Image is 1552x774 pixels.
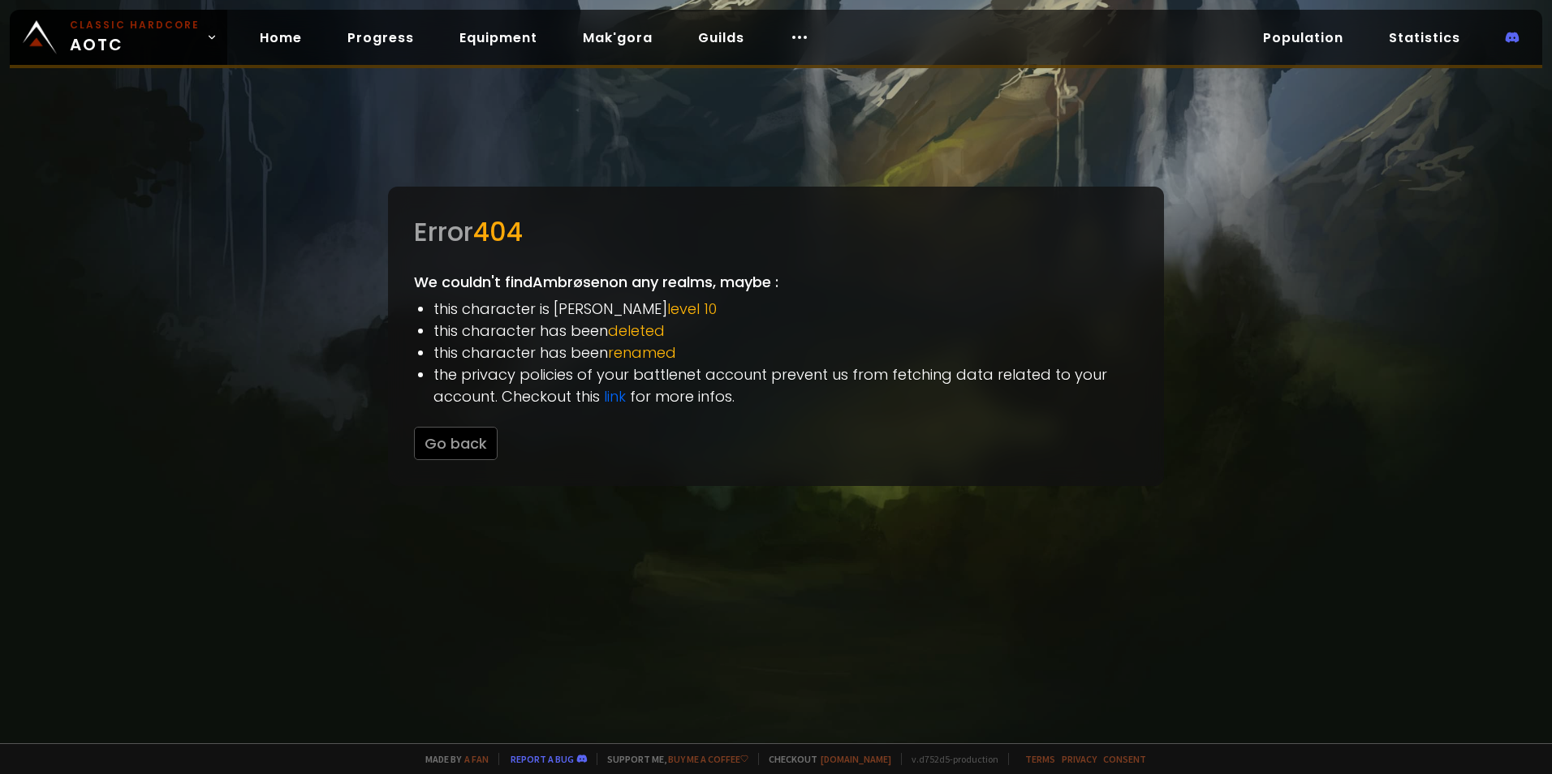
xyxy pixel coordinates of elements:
[901,753,998,765] span: v. d752d5 - production
[70,18,200,57] span: AOTC
[414,427,498,460] button: Go back
[604,386,626,406] a: link
[388,187,1164,486] div: We couldn't find Ambrøsen on any realms, maybe :
[433,298,1138,320] li: this character is [PERSON_NAME]
[1062,753,1097,765] a: Privacy
[597,753,748,765] span: Support me,
[10,10,227,65] a: Classic HardcoreAOTC
[570,21,666,54] a: Mak'gora
[667,299,717,319] span: level 10
[414,433,498,454] a: Go back
[433,363,1138,407] li: the privacy policies of your battlenet account prevent us from fetching data related to your acco...
[334,21,427,54] a: Progress
[1250,21,1356,54] a: Population
[1025,753,1055,765] a: Terms
[70,18,200,32] small: Classic Hardcore
[608,320,665,341] span: deleted
[416,753,489,765] span: Made by
[668,753,748,765] a: Buy me a coffee
[608,342,676,363] span: renamed
[758,753,891,765] span: Checkout
[511,753,574,765] a: Report a bug
[473,213,523,250] span: 404
[1376,21,1473,54] a: Statistics
[446,21,550,54] a: Equipment
[414,213,1138,252] div: Error
[1103,753,1146,765] a: Consent
[685,21,757,54] a: Guilds
[821,753,891,765] a: [DOMAIN_NAME]
[433,342,1138,363] li: this character has been
[464,753,489,765] a: a fan
[433,320,1138,342] li: this character has been
[247,21,315,54] a: Home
